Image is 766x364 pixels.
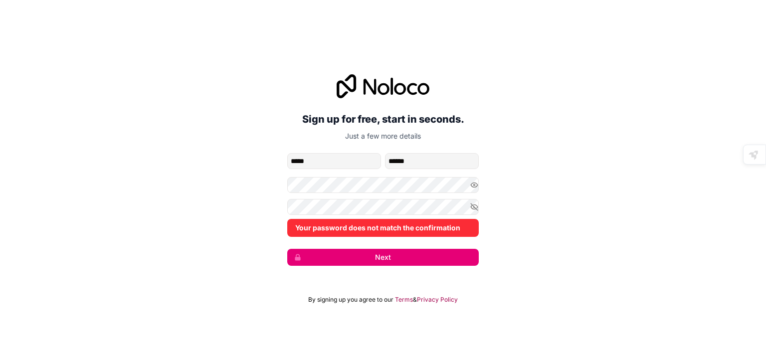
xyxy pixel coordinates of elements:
button: Next [287,249,479,266]
input: Confirm password [287,199,479,215]
input: family-name [385,153,479,169]
span: & [413,296,417,304]
h2: Sign up for free, start in seconds. [287,110,479,128]
p: Just a few more details [287,131,479,141]
a: Terms [395,296,413,304]
a: Privacy Policy [417,296,458,304]
input: given-name [287,153,381,169]
div: Your password does not match the confirmation [287,219,479,237]
input: Password [287,177,479,193]
span: By signing up you agree to our [308,296,393,304]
